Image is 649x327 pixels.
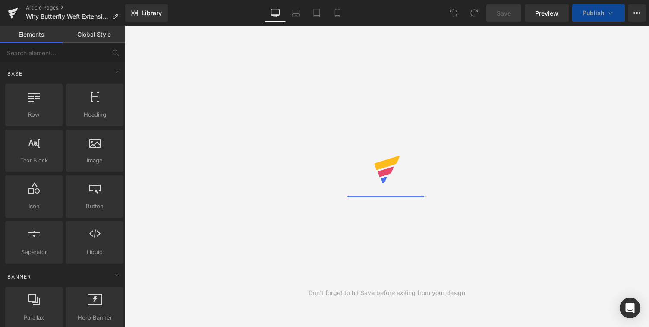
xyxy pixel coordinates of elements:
a: Article Pages [26,4,125,11]
span: Preview [535,9,558,18]
a: Global Style [63,26,125,43]
span: Row [8,110,60,119]
span: Publish [583,10,604,16]
button: More [628,4,646,22]
button: Publish [572,4,625,22]
span: Image [69,156,121,165]
span: Heading [69,110,121,119]
a: Preview [525,4,569,22]
span: Text Block [8,156,60,165]
span: Library [142,9,162,17]
a: Desktop [265,4,286,22]
span: Why Butterfly Weft Extensions Are Perfect for Fine Hair (And Everyone Else Too!) [26,13,109,20]
span: Banner [6,273,32,281]
a: Tablet [306,4,327,22]
div: Don't forget to hit Save before exiting from your design [309,288,465,298]
span: Icon [8,202,60,211]
button: Redo [466,4,483,22]
span: Liquid [69,248,121,257]
span: Base [6,70,23,78]
button: Undo [445,4,462,22]
span: Save [497,9,511,18]
span: Parallax [8,313,60,322]
span: Button [69,202,121,211]
a: Mobile [327,4,348,22]
span: Separator [8,248,60,257]
a: New Library [125,4,168,22]
span: Hero Banner [69,313,121,322]
div: Open Intercom Messenger [620,298,640,318]
a: Laptop [286,4,306,22]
